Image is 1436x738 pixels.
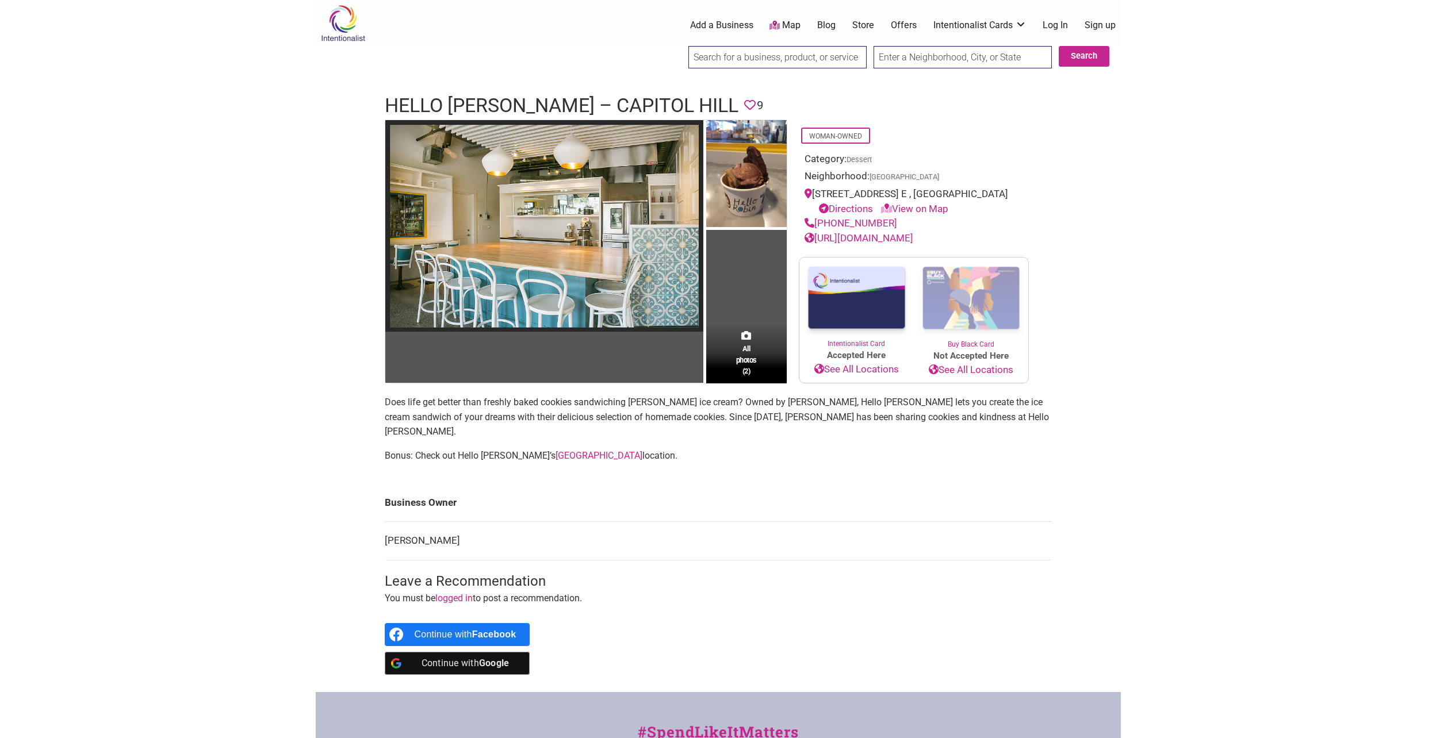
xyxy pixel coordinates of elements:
[870,174,939,181] span: [GEOGRAPHIC_DATA]
[817,19,836,32] a: Blog
[385,591,1052,606] p: You must be to post a recommendation.
[1043,19,1068,32] a: Log In
[472,629,516,639] b: Facebook
[769,19,801,32] a: Map
[757,97,763,114] span: 9
[805,217,897,229] a: [PHONE_NUMBER]
[385,623,530,646] a: Continue with <b>Facebook</b>
[1059,46,1109,67] button: Search
[852,19,874,32] a: Store
[415,652,516,675] div: Continue with
[914,363,1028,378] a: See All Locations
[385,92,738,120] h1: Hello [PERSON_NAME] – Capitol Hill
[805,152,1023,170] div: Category:
[914,349,1028,363] span: Not Accepted Here
[914,257,1028,349] a: Buy Black Card
[316,5,370,42] img: Intentionalist
[479,658,510,668] b: Google
[805,232,913,244] a: [URL][DOMAIN_NAME]
[809,132,862,140] a: Woman-Owned
[914,257,1028,339] img: Buy Black Card
[891,19,917,32] a: Offers
[881,203,948,214] a: View on Map
[933,19,1027,32] a: Intentionalist Cards
[385,448,1052,463] p: Bonus: Check out Hello [PERSON_NAME]’s location.
[1085,19,1116,32] a: Sign up
[690,19,753,32] a: Add a Business
[847,155,872,164] a: Dessert
[736,343,757,376] span: All photos (2)
[805,169,1023,187] div: Neighborhood:
[799,257,914,349] a: Intentionalist Card
[805,187,1023,216] div: [STREET_ADDRESS] E , [GEOGRAPHIC_DATA]
[385,572,1052,591] h3: Leave a Recommendation
[385,484,1052,522] td: Business Owner
[556,450,642,461] a: [GEOGRAPHIC_DATA]
[799,349,914,362] span: Accepted Here
[688,46,867,68] input: Search for a business, product, or service
[435,593,473,604] a: logged in
[874,46,1052,68] input: Enter a Neighborhood, City, or State
[385,522,1052,560] td: [PERSON_NAME]
[385,395,1052,439] p: Does life get better than freshly baked cookies sandwiching [PERSON_NAME] ice cream? Owned by [PE...
[385,652,530,675] a: Continue with <b>Google</b>
[819,203,873,214] a: Directions
[799,362,914,377] a: See All Locations
[415,623,516,646] div: Continue with
[799,257,914,339] img: Intentionalist Card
